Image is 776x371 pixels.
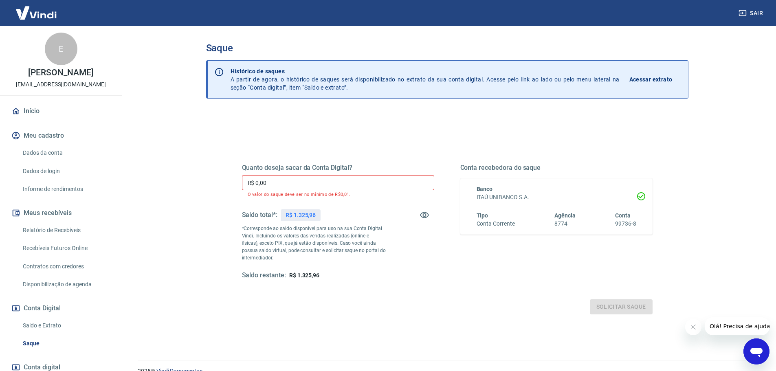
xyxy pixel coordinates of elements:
a: Dados da conta [20,145,112,161]
span: Tipo [477,212,488,219]
a: Início [10,102,112,120]
a: Acessar extrato [629,67,681,92]
p: Acessar extrato [629,75,673,83]
img: Vindi [10,0,63,25]
p: O valor do saque deve ser no mínimo de R$0,01. [248,192,429,197]
h5: Saldo restante: [242,271,286,280]
div: E [45,33,77,65]
h5: Saldo total*: [242,211,277,219]
p: Histórico de saques [231,67,620,75]
button: Sair [737,6,766,21]
span: Agência [554,212,576,219]
iframe: Fechar mensagem [685,319,701,335]
h5: Quanto deseja sacar da Conta Digital? [242,164,434,172]
a: Saque [20,335,112,352]
button: Meu cadastro [10,127,112,145]
a: Informe de rendimentos [20,181,112,198]
span: Olá! Precisa de ajuda? [5,6,68,12]
a: Disponibilização de agenda [20,276,112,293]
p: R$ 1.325,96 [286,211,316,220]
iframe: Mensagem da empresa [705,317,769,335]
button: Conta Digital [10,299,112,317]
p: A partir de agora, o histórico de saques será disponibilizado no extrato da sua conta digital. Ac... [231,67,620,92]
h6: 99736-8 [615,220,636,228]
h6: Conta Corrente [477,220,515,228]
a: Recebíveis Futuros Online [20,240,112,257]
button: Meus recebíveis [10,204,112,222]
h5: Conta recebedora do saque [460,164,653,172]
p: [PERSON_NAME] [28,68,93,77]
a: Relatório de Recebíveis [20,222,112,239]
span: Conta [615,212,631,219]
h6: ITAÚ UNIBANCO S.A. [477,193,636,202]
p: [EMAIL_ADDRESS][DOMAIN_NAME] [16,80,106,89]
span: Banco [477,186,493,192]
h6: 8774 [554,220,576,228]
a: Contratos com credores [20,258,112,275]
a: Saldo e Extrato [20,317,112,334]
span: R$ 1.325,96 [289,272,319,279]
h3: Saque [206,42,688,54]
iframe: Botão para abrir a janela de mensagens [743,338,769,364]
a: Dados de login [20,163,112,180]
p: *Corresponde ao saldo disponível para uso na sua Conta Digital Vindi. Incluindo os valores das ve... [242,225,386,261]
